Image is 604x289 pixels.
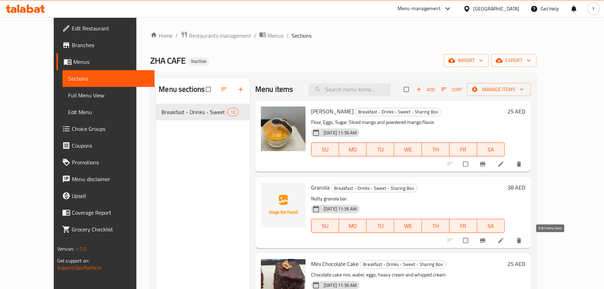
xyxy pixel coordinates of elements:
a: Choice Groups [56,120,154,137]
span: Restaurants management [189,31,251,40]
img: Granola [261,183,305,227]
span: Y [592,5,595,13]
span: TU [369,221,391,231]
div: Menu-management [398,5,440,13]
a: Edit menu item [497,161,506,168]
li: / [254,31,256,40]
span: Breakfast - Drinks - Sweet - Sharing Box [331,184,417,192]
button: SA [477,219,505,233]
button: WE [394,142,422,156]
span: [DATE] 11:56 AM [321,129,360,136]
a: Menus [56,53,154,70]
a: Menus [259,31,284,40]
h6: 25 AED [507,259,525,269]
span: SA [480,144,502,155]
div: Breakfast - Drinks - Sweet - Sharing Box12 [156,104,250,120]
button: MO [339,219,367,233]
span: Sections [292,31,311,40]
button: MO [339,142,367,156]
span: Add item [414,84,437,95]
button: import [444,54,489,67]
a: Full Menu View [62,87,154,104]
span: Version: [57,244,74,253]
button: SU [311,142,339,156]
a: Coupons [56,137,154,154]
h2: Menu items [255,84,293,95]
button: FR [450,219,477,233]
li: / [286,31,289,40]
span: Sort [441,86,462,94]
span: FR [452,144,474,155]
button: WE [394,219,422,233]
span: 1.0.0 [75,244,86,253]
span: [DATE] 11:56 AM [321,282,360,289]
button: TU [367,142,394,156]
p: Chocolate cake mix, water, eggs, heavy cream and whipped cream [311,271,505,279]
div: Breakfast - Drinks - Sweet - Sharing Box [360,260,446,269]
a: Sections [62,70,154,87]
span: Upsell [72,192,149,200]
span: Select to update [459,157,474,171]
span: ZHA CAFE [150,53,186,68]
button: export [491,54,536,67]
span: TH [425,144,447,155]
span: Add [416,86,435,94]
span: Sort sections [216,82,233,97]
p: Nutty granola bar. [311,194,505,203]
span: Menu disclaimer [72,175,149,183]
a: Branches [56,37,154,53]
span: Menus [73,58,149,66]
span: Edit Restaurant [72,24,149,32]
li: / [175,31,178,40]
span: Inactive [188,58,209,64]
span: Edit Menu [68,108,149,116]
h6: 25 AED [507,106,525,116]
a: Menu disclaimer [56,171,154,187]
span: Coupons [72,141,149,150]
button: delete [511,233,528,248]
a: Home [150,31,173,40]
span: Sections [68,74,149,83]
span: Full Menu View [68,91,149,99]
button: FR [450,142,477,156]
a: Upsell [56,187,154,204]
span: Manage items [473,85,525,94]
h2: Menu sections [159,84,205,95]
span: TU [369,144,391,155]
span: Choice Groups [72,125,149,133]
span: Select to update [459,234,474,247]
span: Branches [72,41,149,49]
button: SU [311,219,339,233]
span: Get support on: [57,256,89,265]
span: [PERSON_NAME] [311,106,354,117]
button: Add [414,84,437,95]
nav: breadcrumb [150,31,536,40]
span: Mini Chocolate Cake [311,259,358,269]
span: Select section [400,83,414,96]
span: Granola [311,182,330,193]
span: Breakfast - Drinks - Sweet - Sharing Box [360,260,446,268]
span: Grocery Checklist [72,225,149,234]
a: Edit Restaurant [56,20,154,37]
button: TH [422,142,450,156]
span: Menus [267,31,284,40]
a: Restaurants management [181,31,251,40]
p: Flour, Eggs, Sugar, Sliced mango and powdered mango flavor. [311,118,505,127]
nav: Menu sections [156,101,250,123]
span: Promotions [72,158,149,166]
span: FR [452,221,474,231]
span: TH [425,221,447,231]
div: [GEOGRAPHIC_DATA] [473,5,519,13]
button: Manage items [467,83,531,96]
input: search [309,83,391,96]
button: Sort [439,84,464,95]
span: Breakfast - Drinks - Sweet - Sharing Box [355,108,441,116]
a: Coverage Report [56,204,154,221]
a: Grocery Checklist [56,221,154,238]
a: Support.OpsPlatform [57,263,101,272]
button: TH [422,219,450,233]
h6: 38 AED [507,183,525,192]
span: Coverage Report [72,208,149,217]
span: SA [480,221,502,231]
